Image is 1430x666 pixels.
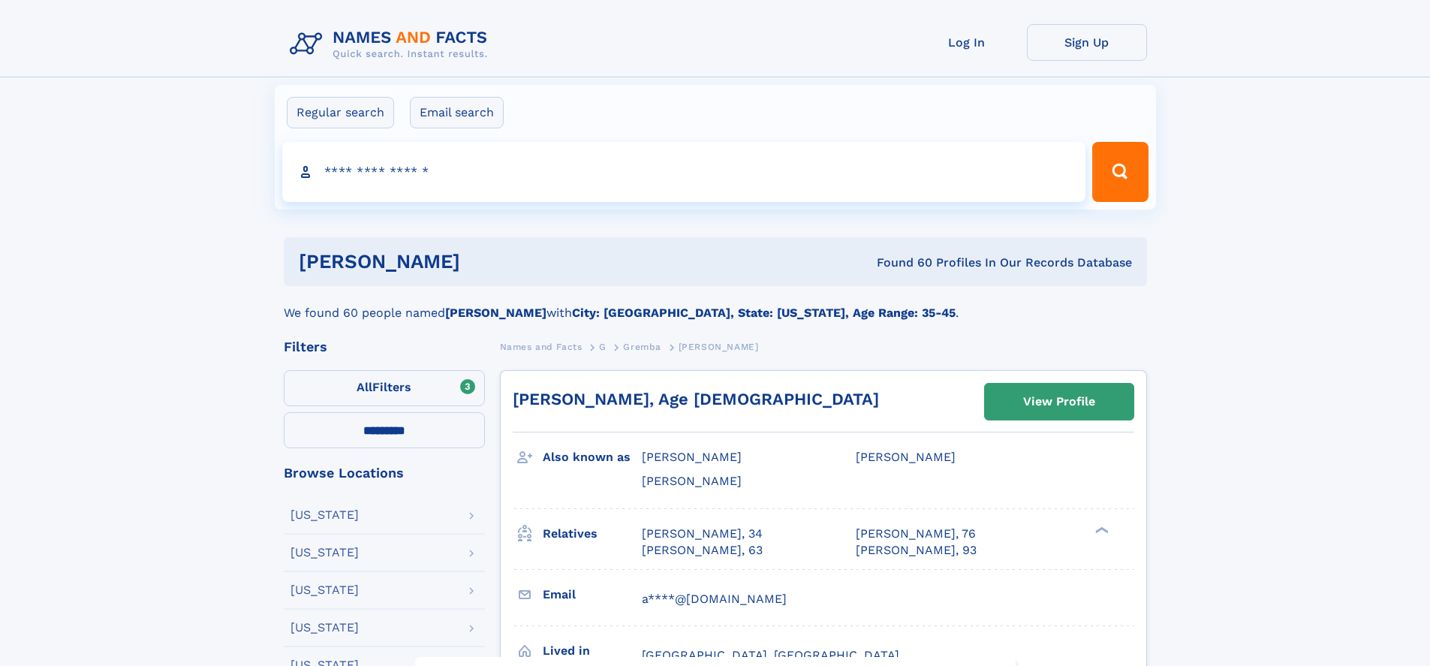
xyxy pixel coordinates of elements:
[284,370,485,406] label: Filters
[856,542,977,559] a: [PERSON_NAME], 93
[543,638,642,664] h3: Lived in
[642,648,899,662] span: [GEOGRAPHIC_DATA], [GEOGRAPHIC_DATA]
[1092,142,1148,202] button: Search Button
[357,380,372,394] span: All
[856,450,956,464] span: [PERSON_NAME]
[668,255,1132,271] div: Found 60 Profiles In Our Records Database
[642,526,763,542] a: [PERSON_NAME], 34
[907,24,1027,61] a: Log In
[284,466,485,480] div: Browse Locations
[623,342,661,352] span: Gremba
[1091,525,1109,535] div: ❯
[282,142,1086,202] input: search input
[299,252,669,271] h1: [PERSON_NAME]
[856,526,976,542] a: [PERSON_NAME], 76
[572,306,956,320] b: City: [GEOGRAPHIC_DATA], State: [US_STATE], Age Range: 35-45
[291,509,359,521] div: [US_STATE]
[291,547,359,559] div: [US_STATE]
[284,340,485,354] div: Filters
[623,337,661,356] a: Gremba
[500,337,583,356] a: Names and Facts
[291,622,359,634] div: [US_STATE]
[284,24,500,65] img: Logo Names and Facts
[679,342,759,352] span: [PERSON_NAME]
[287,97,394,128] label: Regular search
[985,384,1133,420] a: View Profile
[642,450,742,464] span: [PERSON_NAME]
[599,342,607,352] span: G
[445,306,546,320] b: [PERSON_NAME]
[1023,384,1095,419] div: View Profile
[410,97,504,128] label: Email search
[543,445,642,470] h3: Also known as
[284,286,1147,322] div: We found 60 people named with .
[513,390,879,408] a: [PERSON_NAME], Age [DEMOGRAPHIC_DATA]
[599,337,607,356] a: G
[543,582,642,607] h3: Email
[642,474,742,488] span: [PERSON_NAME]
[642,542,763,559] a: [PERSON_NAME], 63
[543,521,642,547] h3: Relatives
[1027,24,1147,61] a: Sign Up
[291,584,359,596] div: [US_STATE]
